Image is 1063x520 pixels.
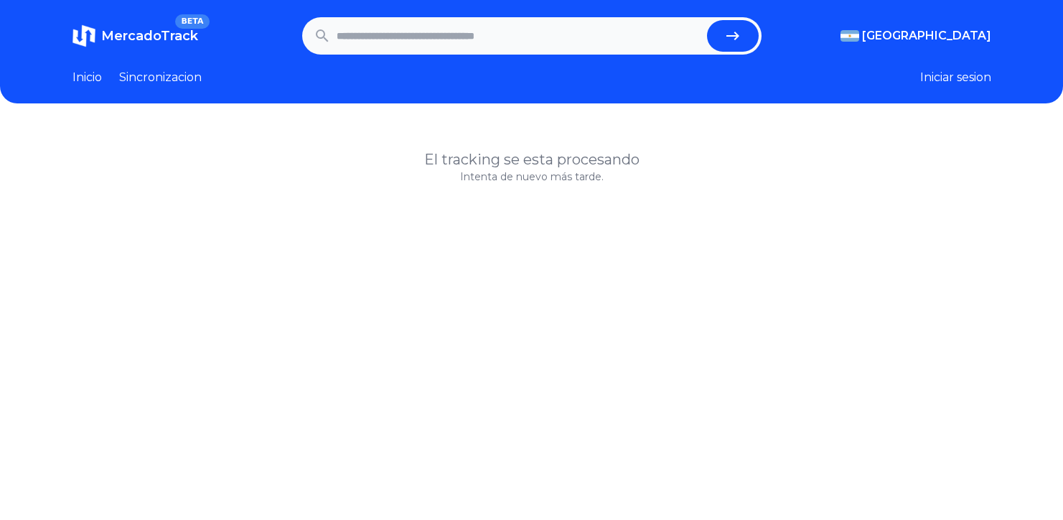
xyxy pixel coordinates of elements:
[101,28,198,44] span: MercadoTrack
[862,27,991,45] span: [GEOGRAPHIC_DATA]
[840,27,991,45] button: [GEOGRAPHIC_DATA]
[72,69,102,86] a: Inicio
[119,69,202,86] a: Sincronizacion
[175,14,209,29] span: BETA
[72,24,95,47] img: MercadoTrack
[72,24,198,47] a: MercadoTrackBETA
[72,149,991,170] h1: El tracking se esta procesando
[72,170,991,184] p: Intenta de nuevo más tarde.
[920,69,991,86] button: Iniciar sesion
[840,30,859,42] img: Argentina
